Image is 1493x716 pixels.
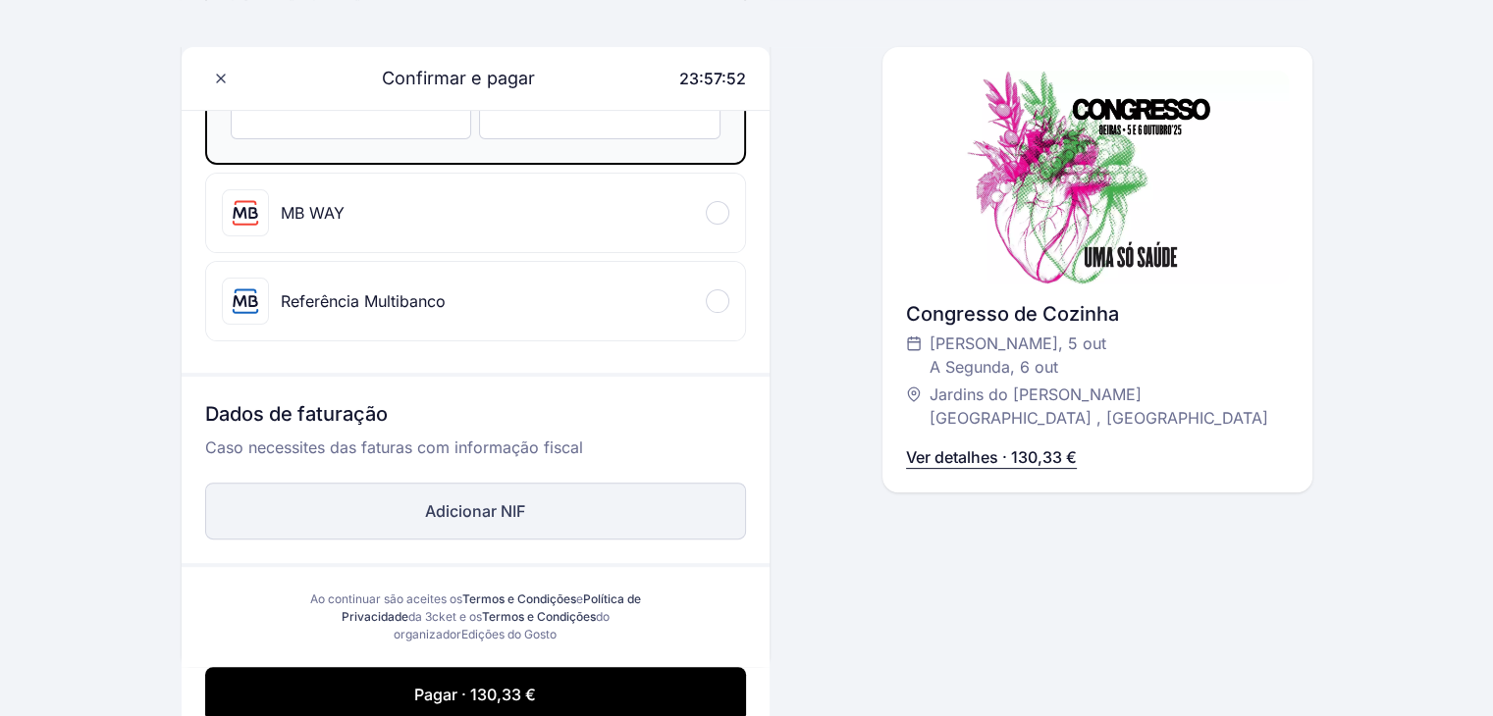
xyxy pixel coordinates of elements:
[461,627,557,641] span: Edições do Gosto
[251,104,452,123] iframe: Moldura de introdução de data de validade segura
[205,435,746,475] p: Caso necessites das faturas com informação fiscal
[930,383,1269,430] span: Jardins do [PERSON_NAME][GEOGRAPHIC_DATA] , [GEOGRAPHIC_DATA]
[462,591,576,606] a: Termos e Condições
[906,300,1289,328] div: Congresso de Cozinha
[500,104,700,123] iframe: Moldura de introdução de CVC segura
[679,69,746,88] span: 23:57:52
[205,483,746,539] button: Adicionar NIF
[414,683,536,706] span: Pagar · 130,33 €
[281,289,446,313] div: Referência Multibanco
[482,609,596,624] a: Termos e Condições
[292,590,660,643] div: Ao continuar são aceites os e da 3cket e os do organizador
[281,201,345,225] div: MB WAY
[930,332,1106,379] span: [PERSON_NAME], 5 out A Segunda, 6 out
[358,65,535,92] span: Confirmar e pagar
[906,445,1077,469] p: Ver detalhes · 130,33 €
[205,400,746,435] h3: Dados de faturação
